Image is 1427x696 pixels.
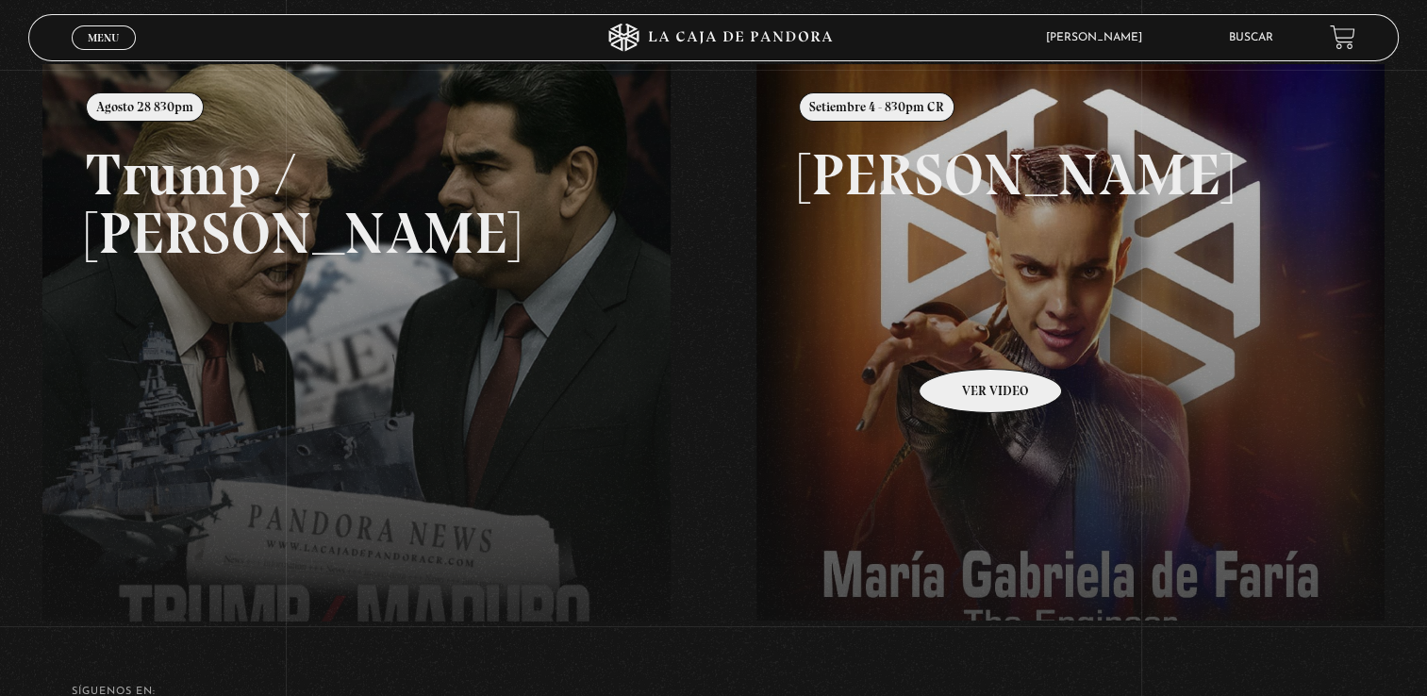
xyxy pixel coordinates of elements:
span: [PERSON_NAME] [1037,32,1161,43]
span: Cerrar [81,48,125,61]
a: Buscar [1229,32,1273,43]
a: View your shopping cart [1330,25,1355,50]
span: Menu [88,32,119,43]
